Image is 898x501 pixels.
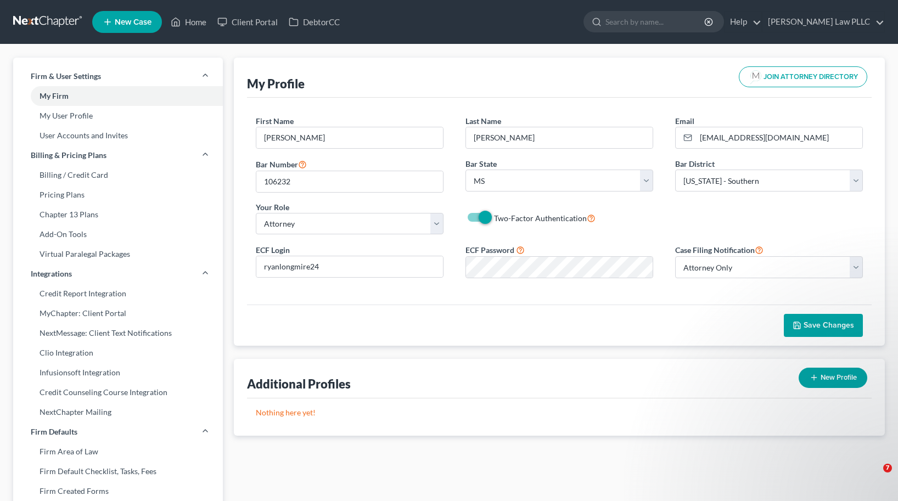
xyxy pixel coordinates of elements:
[31,268,72,279] span: Integrations
[13,145,223,165] a: Billing & Pricing Plans
[256,407,863,418] p: Nothing here yet!
[13,224,223,244] a: Add-On Tools
[13,86,223,106] a: My Firm
[13,244,223,264] a: Virtual Paralegal Packages
[883,464,892,472] span: 7
[256,116,294,126] span: First Name
[748,69,764,85] img: modern-attorney-logo-488310dd42d0e56951fffe13e3ed90e038bc441dd813d23dff0c9337a977f38e.png
[739,66,867,87] button: JOIN ATTORNEY DIRECTORY
[13,363,223,382] a: Infusionsoft Integration
[13,303,223,323] a: MyChapter: Client Portal
[13,442,223,461] a: Firm Area of Law
[784,314,863,337] button: Save Changes
[605,12,706,32] input: Search by name...
[115,18,151,26] span: New Case
[31,426,77,437] span: Firm Defaults
[256,157,307,171] label: Bar Number
[13,481,223,501] a: Firm Created Forms
[13,402,223,422] a: NextChapter Mailing
[13,422,223,442] a: Firm Defaults
[804,320,854,330] span: Save Changes
[13,343,223,363] a: Clio Integration
[247,376,351,392] div: Additional Profiles
[764,74,858,81] span: JOIN ATTORNEY DIRECTORY
[247,76,305,92] div: My Profile
[256,171,443,192] input: #
[283,12,345,32] a: DebtorCC
[465,158,497,170] label: Bar State
[13,284,223,303] a: Credit Report Integration
[13,185,223,205] a: Pricing Plans
[13,461,223,481] a: Firm Default Checklist, Tasks, Fees
[256,202,289,212] span: Your Role
[675,243,764,256] label: Case Filing Notification
[13,382,223,402] a: Credit Counseling Course Integration
[13,66,223,86] a: Firm & User Settings
[256,256,443,277] input: Enter ecf login...
[13,205,223,224] a: Chapter 13 Plans
[675,116,694,126] span: Email
[256,127,443,148] input: Enter first name...
[466,127,653,148] input: Enter last name...
[799,368,867,388] button: New Profile
[494,213,587,223] span: Two-Factor Authentication
[861,464,887,490] iframe: Intercom live chat
[762,12,884,32] a: [PERSON_NAME] Law PLLC
[212,12,283,32] a: Client Portal
[13,106,223,126] a: My User Profile
[696,127,862,148] input: Enter email...
[13,264,223,284] a: Integrations
[31,150,106,161] span: Billing & Pricing Plans
[13,323,223,343] a: NextMessage: Client Text Notifications
[675,158,715,170] label: Bar District
[13,126,223,145] a: User Accounts and Invites
[725,12,761,32] a: Help
[13,165,223,185] a: Billing / Credit Card
[165,12,212,32] a: Home
[465,244,514,256] label: ECF Password
[465,116,501,126] span: Last Name
[31,71,101,82] span: Firm & User Settings
[256,244,290,256] label: ECF Login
